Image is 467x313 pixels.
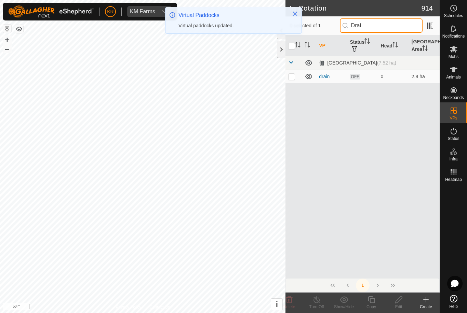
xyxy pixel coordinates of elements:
[3,36,11,44] button: +
[319,74,330,79] a: drain
[385,304,412,310] div: Edit
[149,304,170,310] a: Contact Us
[450,116,457,120] span: VPs
[271,299,282,310] button: i
[445,177,462,182] span: Heatmap
[449,304,458,309] span: Help
[350,74,360,80] span: OFF
[178,22,285,29] div: Virtual paddocks updated.
[295,43,301,48] p-sorticon: Activate to sort
[409,35,440,56] th: [GEOGRAPHIC_DATA] Area
[319,60,396,66] div: [GEOGRAPHIC_DATA]
[116,304,142,310] a: Privacy Policy
[303,304,330,310] div: Turn Off
[107,8,114,15] span: KR
[178,11,285,19] div: Virtual Paddocks
[356,279,370,292] button: 1
[412,304,440,310] div: Create
[392,43,398,48] p-sorticon: Activate to sort
[3,45,11,53] button: –
[446,75,461,79] span: Animals
[330,304,358,310] div: Show/Hide
[422,3,433,13] span: 914
[448,137,459,141] span: Status
[290,22,339,29] span: 0 selected of 1
[422,46,428,52] p-sorticon: Activate to sort
[15,25,23,33] button: Map Layers
[158,6,172,17] div: dropdown trigger
[442,34,465,38] span: Notifications
[364,39,370,45] p-sorticon: Activate to sort
[444,14,463,18] span: Schedules
[443,96,464,100] span: Neckbands
[283,304,295,309] span: Delete
[449,157,457,161] span: Infra
[347,35,378,56] th: Status
[3,25,11,33] button: Reset Map
[276,300,278,309] span: i
[8,5,94,18] img: Gallagher Logo
[290,4,421,12] h2: In Rotation
[409,70,440,83] td: 2.8 ha
[378,35,409,56] th: Head
[440,292,467,311] a: Help
[316,35,347,56] th: VP
[358,304,385,310] div: Copy
[290,9,300,18] button: Close
[305,43,310,48] p-sorticon: Activate to sort
[449,55,458,59] span: Mobs
[378,70,409,83] td: 0
[130,9,155,14] div: KM Farms
[127,6,158,17] span: KM Farms
[377,60,396,66] span: (7.52 ha)
[340,18,423,33] input: Search (S)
